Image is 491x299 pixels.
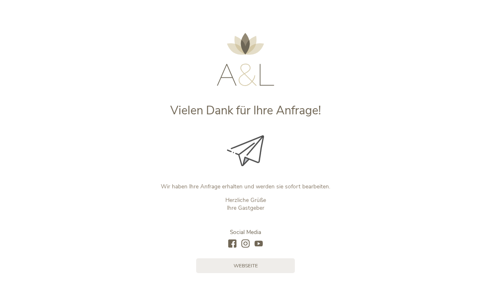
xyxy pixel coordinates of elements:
a: youtube [255,239,263,248]
span: Social Media [230,228,261,236]
a: facebook [228,239,236,248]
img: Vielen Dank für Ihre Anfrage! [227,135,264,166]
p: Herzliche Grüße Ihre Gastgeber [108,196,383,212]
span: Vielen Dank für Ihre Anfrage! [170,102,321,118]
p: Wir haben Ihre Anfrage erhalten und werden sie sofort bearbeiten. [108,183,383,190]
span: Webseite [234,262,258,269]
a: Webseite [196,258,295,273]
img: AMONTI & LUNARIS Wellnessresort [217,33,274,86]
a: instagram [241,239,250,248]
